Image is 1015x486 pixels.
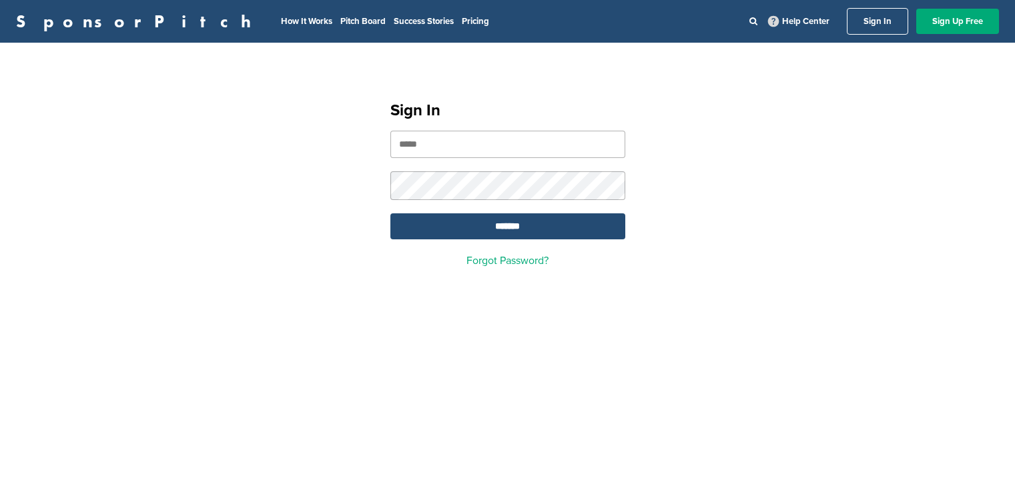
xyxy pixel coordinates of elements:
h1: Sign In [390,99,625,123]
a: Forgot Password? [466,254,549,267]
a: Success Stories [394,16,454,27]
a: SponsorPitch [16,13,260,30]
a: Pricing [462,16,489,27]
a: Sign Up Free [916,9,999,34]
a: Sign In [847,8,908,35]
a: Help Center [765,13,832,29]
a: Pitch Board [340,16,386,27]
a: How It Works [281,16,332,27]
